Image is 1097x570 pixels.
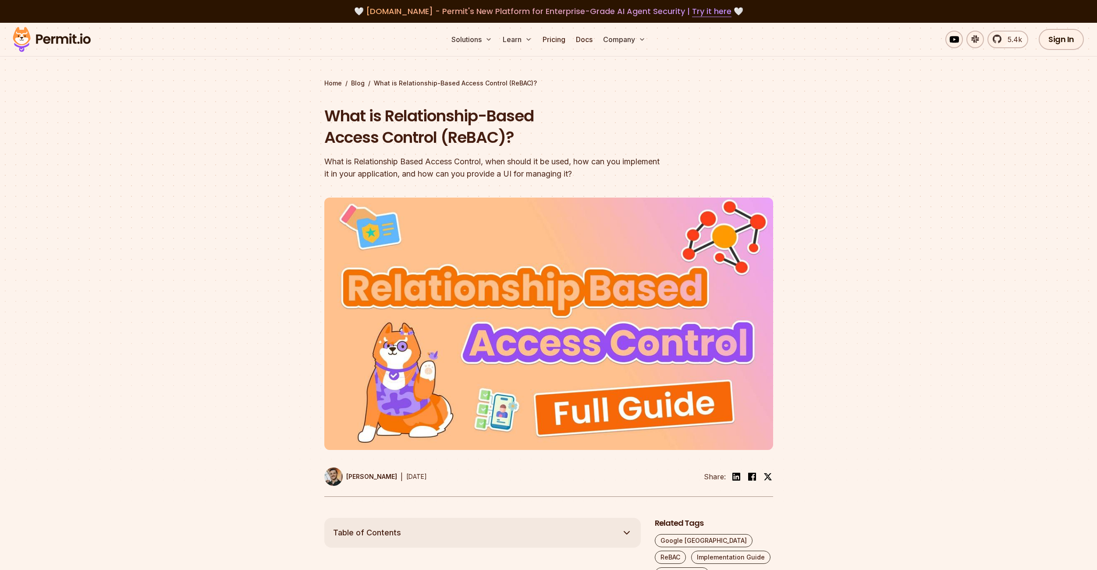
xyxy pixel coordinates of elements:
[346,472,397,481] p: [PERSON_NAME]
[704,471,726,482] li: Share:
[539,31,569,48] a: Pricing
[691,551,770,564] a: Implementation Guide
[324,156,661,180] div: What is Relationship Based Access Control, when should it be used, how can you implement it in yo...
[366,6,731,17] span: [DOMAIN_NAME] - Permit's New Platform for Enterprise-Grade AI Agent Security |
[655,518,773,529] h2: Related Tags
[763,472,772,481] img: twitter
[1002,34,1022,45] span: 5.4k
[324,79,773,88] div: / /
[324,467,343,486] img: Daniel Bass
[655,551,686,564] a: ReBAC
[499,31,536,48] button: Learn
[747,471,757,482] img: facebook
[692,6,731,17] a: Try it here
[333,527,401,539] span: Table of Contents
[324,518,641,548] button: Table of Contents
[987,31,1028,48] a: 5.4k
[324,198,773,450] img: What is Relationship-Based Access Control (ReBAC)?
[324,467,397,486] a: [PERSON_NAME]
[572,31,596,48] a: Docs
[406,473,427,480] time: [DATE]
[1039,29,1084,50] a: Sign In
[324,79,342,88] a: Home
[324,105,661,149] h1: What is Relationship-Based Access Control (ReBAC)?
[655,534,753,547] a: Google [GEOGRAPHIC_DATA]
[351,79,365,88] a: Blog
[21,5,1076,18] div: 🤍 🤍
[731,471,742,482] img: linkedin
[401,471,403,482] div: |
[600,31,649,48] button: Company
[9,25,95,54] img: Permit logo
[448,31,496,48] button: Solutions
